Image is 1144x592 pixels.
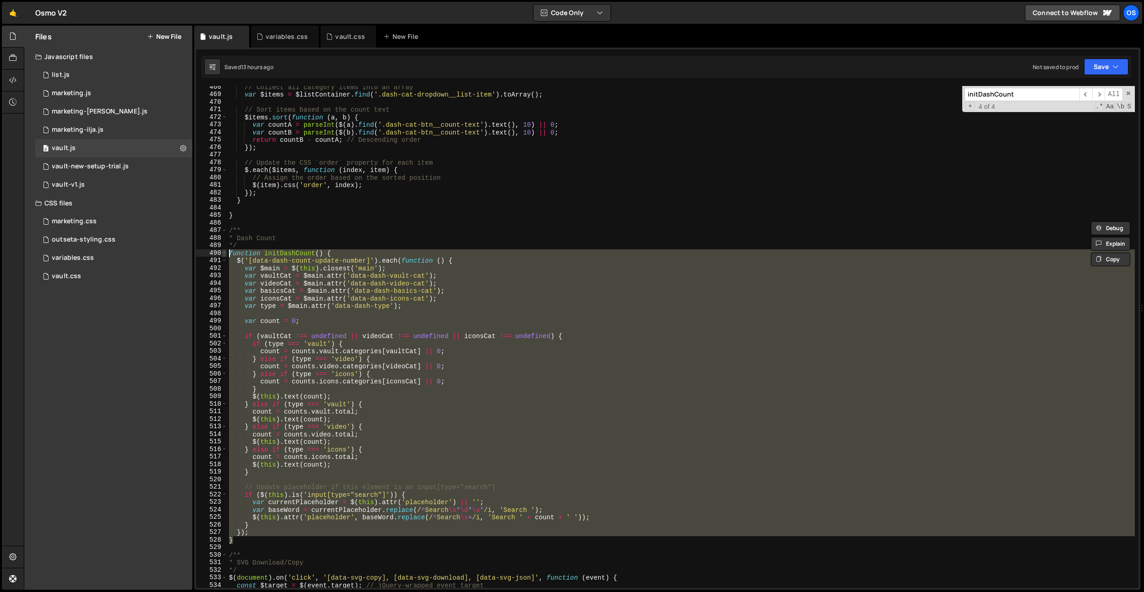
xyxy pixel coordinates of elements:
[196,385,227,393] div: 508
[52,89,91,97] div: marketing.js
[196,340,227,348] div: 502
[383,32,422,41] div: New File
[196,174,227,182] div: 480
[196,310,227,318] div: 498
[196,528,227,536] div: 527
[35,66,192,84] div: 16596/45151.js
[35,7,67,18] div: Osmo V2
[196,234,227,242] div: 488
[196,431,227,438] div: 514
[52,272,81,280] div: vault.css
[965,102,975,111] span: Toggle Replace mode
[196,257,227,264] div: 491
[35,176,192,194] div: 16596/45132.js
[196,249,227,257] div: 490
[43,145,49,153] span: 0
[209,32,233,41] div: vault.js
[196,272,227,280] div: 493
[1095,102,1104,111] span: RegExp Search
[241,63,273,71] div: 13 hours ago
[196,559,227,566] div: 531
[196,566,227,574] div: 532
[196,393,227,400] div: 509
[196,106,227,113] div: 471
[196,574,227,581] div: 533
[196,83,227,91] div: 468
[196,408,227,415] div: 511
[1105,88,1123,101] span: Alt-Enter
[1025,5,1120,21] a: Connect to Webflow
[35,212,192,231] div: 16596/45446.css
[266,32,308,41] div: variables.css
[35,102,192,121] div: 16596/45424.js
[534,5,610,21] button: Code Only
[196,483,227,491] div: 521
[196,446,227,453] div: 516
[52,181,85,189] div: vault-v1.js
[196,551,227,559] div: 530
[964,88,1079,101] input: Search for
[52,162,129,171] div: vault-new-setup-trial.js
[975,103,999,111] span: 4 of 4
[196,98,227,106] div: 470
[196,129,227,136] div: 474
[196,166,227,174] div: 479
[196,461,227,468] div: 518
[196,521,227,529] div: 526
[35,157,192,176] div: 16596/45152.js
[52,254,94,262] div: variables.css
[35,121,192,139] div: 16596/45423.js
[196,159,227,167] div: 478
[52,217,97,226] div: marketing.css
[24,48,192,66] div: Javascript files
[196,536,227,544] div: 528
[196,415,227,423] div: 512
[1091,237,1130,251] button: Explain
[196,317,227,325] div: 499
[1079,88,1092,101] span: ​
[196,377,227,385] div: 507
[196,362,227,370] div: 505
[196,370,227,378] div: 506
[52,144,76,152] div: vault.js
[196,400,227,408] div: 510
[196,242,227,249] div: 489
[35,267,192,285] div: 16596/45153.css
[35,139,192,157] div: 16596/45133.js
[196,211,227,219] div: 485
[196,498,227,506] div: 523
[196,355,227,363] div: 504
[35,231,192,249] div: 16596/45156.css
[196,121,227,129] div: 473
[52,236,115,244] div: outseta-styling.css
[196,113,227,121] div: 472
[1123,5,1139,21] a: Os
[52,126,104,134] div: marketing-ilja.js
[196,506,227,514] div: 524
[196,491,227,499] div: 522
[196,287,227,295] div: 495
[2,2,24,24] a: 🤙
[1092,88,1105,101] span: ​
[196,226,227,234] div: 487
[335,32,365,41] div: vault.css
[1084,59,1128,75] button: Save
[35,32,52,42] h2: Files
[196,423,227,431] div: 513
[35,84,192,102] div: 16596/45422.js
[196,91,227,98] div: 469
[196,325,227,333] div: 500
[224,63,273,71] div: Saved
[147,33,181,40] button: New File
[196,453,227,461] div: 517
[24,194,192,212] div: CSS files
[196,151,227,159] div: 477
[196,136,227,144] div: 475
[1105,102,1115,111] span: CaseSensitive Search
[196,544,227,551] div: 529
[196,144,227,151] div: 476
[196,181,227,189] div: 481
[196,476,227,484] div: 520
[1091,221,1130,235] button: Debug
